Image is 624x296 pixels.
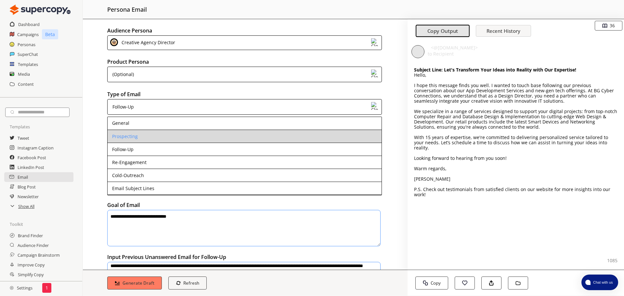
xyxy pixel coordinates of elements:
a: Improve Copy [18,260,45,270]
span: <@[DOMAIN_NAME]> [431,45,478,51]
div: Creative Agency Director [119,38,175,47]
div: General [112,121,129,126]
p: 1085 [607,258,617,263]
a: Expand Copy [18,279,43,289]
a: SuperChat [18,49,38,59]
span: Chat with us [591,280,614,285]
b: Recent History [487,28,520,34]
a: Brand Finder [18,231,43,240]
h2: Input Previous Unanswered Email for Follow-Up [107,252,383,262]
img: Close [371,102,379,110]
a: LinkedIn Post [18,162,44,172]
a: Simplify Copy [18,270,44,279]
b: Copy Output [427,28,458,34]
h2: Product Persona [107,57,383,67]
a: Campaigns [17,30,39,39]
div: Prospecting [112,134,138,139]
img: Close [10,3,71,16]
h2: Type of Email [107,89,383,99]
a: Newsletter [18,192,39,201]
div: Follow-Up [110,102,134,112]
div: Follow-Up [112,147,134,152]
a: Tweet [18,133,29,143]
div: Email Subject Lines [112,186,154,191]
div: Cold-Outreach [112,173,144,178]
p: With 15 years of expertise, we're committed to delivering personalized service tailored to your n... [414,135,617,150]
img: Close [371,38,379,46]
button: 36 [595,21,623,31]
p: I hope this message finds you well. I wanted to touch base following our previous conversation ab... [414,83,617,104]
a: Audience Finder [18,240,49,250]
h2: Goal of Email [107,200,383,210]
h2: persona email [107,3,147,16]
p: [PERSON_NAME] [414,176,617,182]
button: Generate Draft [107,277,162,290]
button: Copy Output [416,25,470,37]
p: P.S. Check out testimonials from satisfied clients on our website for more insights into our work! [414,187,617,197]
button: Recent History [476,25,531,37]
p: Beta [42,29,58,39]
button: atlas-launcher [581,275,618,290]
p: to Recipient [428,51,614,57]
a: Show All [18,201,34,211]
p: We specialize in a range of services designed to support your digital projects: from top-notch Co... [414,109,617,130]
img: Close [371,70,379,77]
div: Re-Engagement [112,160,147,165]
button: Refresh [168,277,207,290]
a: Instagram Caption [18,143,54,153]
textarea: To enrich screen reader interactions, please activate Accessibility in Grammarly extension settings [107,210,381,246]
b: 36 [610,23,615,29]
p: 1 [45,285,48,290]
h2: Audience Persona [107,26,383,35]
b: Copy [431,280,441,286]
a: Campaign Brainstorm [18,250,60,260]
a: Facebook Post [18,153,46,162]
div: (Optional) [110,70,134,79]
button: Copy [415,277,448,290]
img: Close [10,286,14,290]
img: Close [110,38,118,46]
a: Templates [18,59,38,69]
a: Blog Post [18,182,36,192]
a: Email [18,172,28,182]
strong: Subject Line: Let's Transform Your Ideas into Reality with Our Expertise! [414,67,576,73]
p: Looking forward to hearing from you soon! [414,156,617,161]
p: Warm regards, [414,166,617,171]
p: Hello, [414,72,617,78]
a: Media [18,69,30,79]
b: Generate Draft [123,280,154,286]
b: Refresh [183,280,199,286]
a: Dashboard [18,19,40,29]
a: Personas [18,40,35,49]
a: Content [18,79,34,89]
